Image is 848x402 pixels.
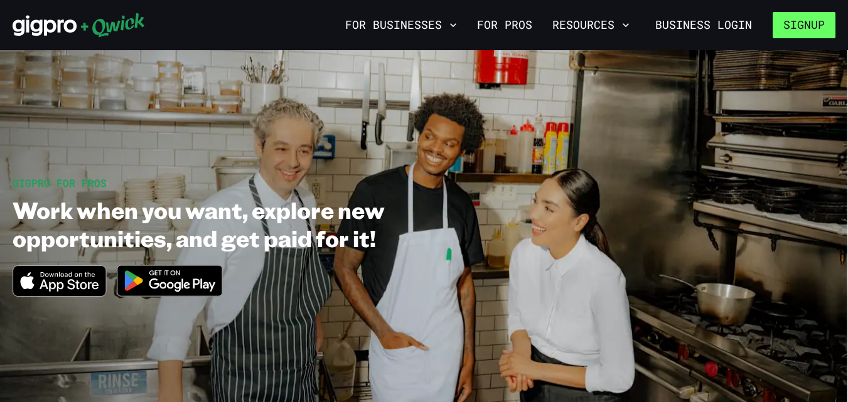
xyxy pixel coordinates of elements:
[773,12,835,38] button: Signup
[13,176,107,189] span: GIGPRO FOR PROS
[13,286,107,299] a: Download on the App Store
[645,12,763,38] a: Business Login
[547,14,635,36] button: Resources
[109,257,231,304] img: Get it on Google Play
[340,14,462,36] button: For Businesses
[13,196,507,252] h1: Work when you want, explore new opportunities, and get paid for it!
[472,14,537,36] a: For Pros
